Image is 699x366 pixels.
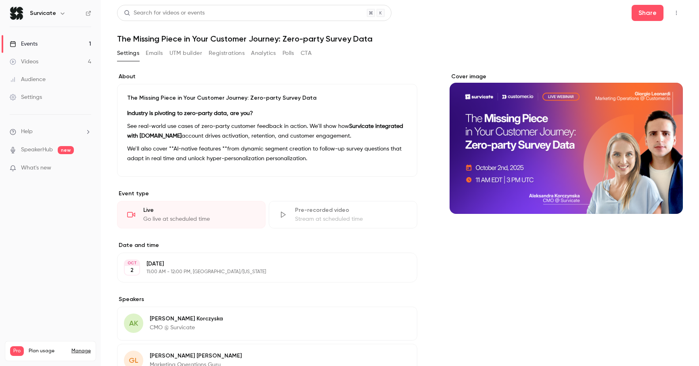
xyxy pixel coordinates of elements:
[301,47,312,60] button: CTA
[349,123,374,129] strong: Survicate
[143,206,255,214] div: Live
[117,34,683,44] h1: The Missing Piece in Your Customer Journey: Zero-party Survey Data
[21,146,53,154] a: SpeakerHub
[127,121,407,141] p: See real-world use cases of zero-party customer feedback in action. We’ll show how account drives...
[129,318,138,329] span: AK
[209,47,245,60] button: Registrations
[10,75,46,84] div: Audience
[21,164,51,172] span: What's new
[117,201,266,228] div: LiveGo live at scheduled time
[269,201,417,228] div: Pre-recorded videoStream at scheduled time
[127,111,253,116] strong: Industry is pivoting to zero-party data, are you?
[251,47,276,60] button: Analytics
[10,128,91,136] li: help-dropdown-opener
[58,146,74,154] span: new
[127,144,407,163] p: We’ll also cover **AI-native features **from dynamic segment creation to follow-up survey questio...
[450,73,683,214] section: Cover image
[117,307,417,341] div: AK[PERSON_NAME] KorczyskaCMO @ Survicate
[143,215,255,223] div: Go live at scheduled time
[10,346,24,356] span: Pro
[117,241,417,249] label: Date and time
[170,47,202,60] button: UTM builder
[10,7,23,20] img: Survicate
[146,269,375,275] p: 11:00 AM - 12:00 PM, [GEOGRAPHIC_DATA]/[US_STATE]
[82,165,91,172] iframe: Noticeable Trigger
[150,324,223,332] p: CMO @ Survicate
[150,352,242,360] p: [PERSON_NAME] [PERSON_NAME]
[146,47,163,60] button: Emails
[10,40,38,48] div: Events
[30,9,56,17] h6: Survicate
[146,260,375,268] p: [DATE]
[29,348,67,354] span: Plan usage
[117,295,417,303] label: Speakers
[10,93,42,101] div: Settings
[295,215,407,223] div: Stream at scheduled time
[129,355,138,366] span: GL
[450,73,683,81] label: Cover image
[117,47,139,60] button: Settings
[130,266,134,274] p: 2
[632,5,663,21] button: Share
[150,315,223,323] p: [PERSON_NAME] Korczyska
[117,190,417,198] p: Event type
[125,260,139,266] div: OCT
[283,47,294,60] button: Polls
[71,348,91,354] a: Manage
[127,133,182,139] strong: with [DOMAIN_NAME]
[117,73,417,81] label: About
[127,94,407,102] p: The Missing Piece in Your Customer Journey: Zero-party Survey Data
[124,9,205,17] div: Search for videos or events
[375,123,403,129] strong: integrated
[21,128,33,136] span: Help
[295,206,407,214] div: Pre-recorded video
[10,58,38,66] div: Videos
